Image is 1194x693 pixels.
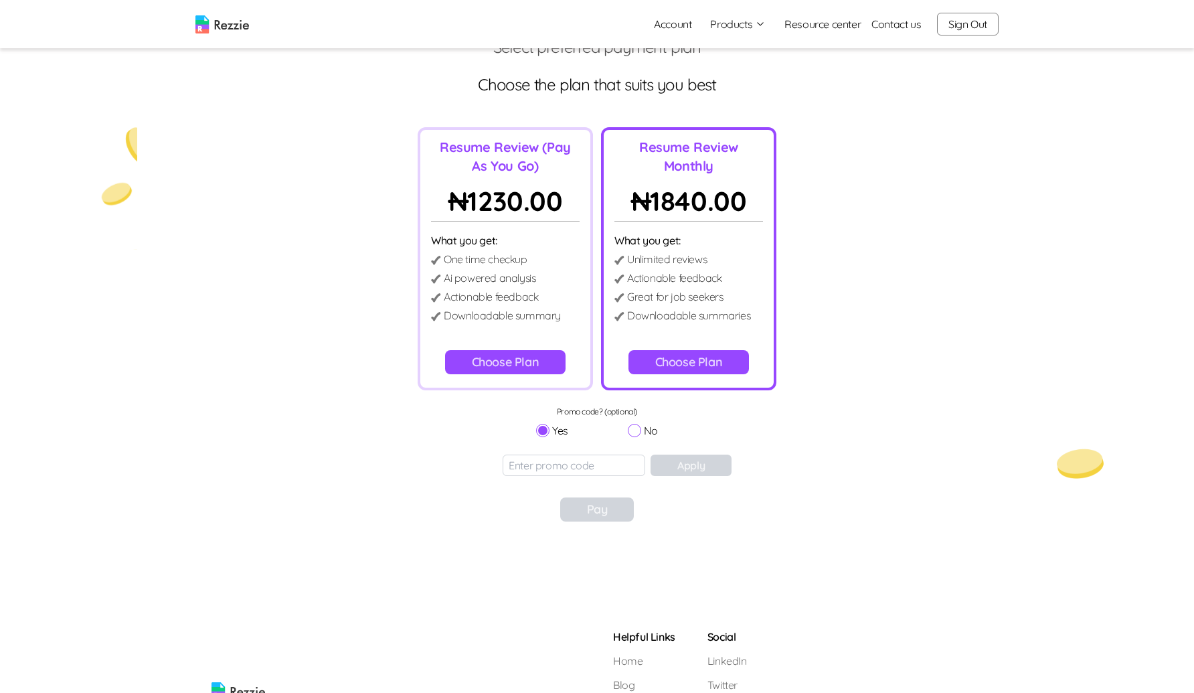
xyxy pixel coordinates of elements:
[628,424,641,437] input: No
[614,232,763,248] p: What you get:
[707,653,756,669] a: LinkedIn
[536,424,549,437] input: Yes
[431,181,580,222] p: ₦ 1230.00
[431,312,441,321] img: detail
[628,422,658,439] label: No
[431,232,580,248] p: What you get:
[871,16,921,32] a: Contact us
[11,74,1183,95] p: Choose the plan that suits you best
[431,256,441,264] img: detail
[707,677,756,693] a: Twitter
[431,275,441,283] img: detail
[444,307,561,323] p: Downloadable summary
[937,13,999,35] button: Sign Out
[614,256,624,264] img: detail
[444,251,527,267] p: One time checkup
[614,181,763,222] p: ₦ 1840.00
[614,293,624,302] img: detail
[536,422,568,439] label: Yes
[627,289,723,305] p: Great for job seekers
[536,406,658,417] p: Promo code? (optional)
[643,11,702,37] a: Account
[614,312,624,321] img: detail
[431,138,580,175] p: Resume Review (Pay As You Go)
[614,275,624,283] img: detail
[503,455,645,476] input: Enter promo code
[445,350,566,374] button: Choose Plan
[195,15,249,33] img: logo
[628,350,750,374] button: Choose Plan
[560,497,634,522] button: Pay
[613,653,675,669] a: Home
[613,629,675,645] h5: Helpful Links
[614,138,763,175] p: Resume Review Monthly
[651,455,732,476] button: Apply
[431,293,441,302] img: detail
[710,16,766,32] button: Products
[784,16,861,32] a: Resource center
[444,289,538,305] p: Actionable feedback
[444,270,535,286] p: Ai powered analysis
[627,307,750,323] p: Downloadable summaries
[627,270,721,286] p: Actionable feedback
[707,629,756,645] h5: Social
[613,677,675,693] a: Blog
[627,251,707,267] p: Unlimited reviews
